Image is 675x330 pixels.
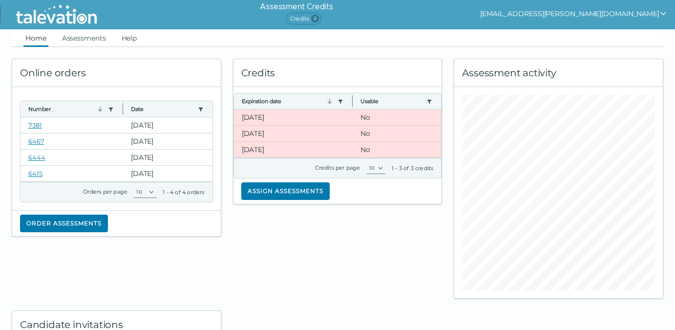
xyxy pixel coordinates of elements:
clr-dg-cell: No [353,110,441,125]
button: Expiration date [242,97,334,105]
clr-dg-cell: [DATE] [123,117,212,133]
button: Usable [360,97,422,105]
clr-dg-cell: [DATE] [123,133,212,149]
span: 0 [311,15,319,22]
a: 6467 [28,137,44,145]
span: Credits [286,13,321,24]
button: show user actions [480,8,667,20]
label: Credits per page [315,164,360,171]
a: Home [23,29,48,47]
button: Number [28,105,104,113]
a: 7381 [28,121,42,129]
label: Orders per page [83,188,127,195]
button: Date [131,105,194,113]
clr-dg-cell: [DATE] [234,110,353,125]
button: Column resize handle [349,90,356,111]
a: 6415 [28,170,42,177]
clr-dg-cell: [DATE] [234,142,353,157]
a: 6444 [28,154,45,161]
clr-dg-cell: No [353,142,441,157]
div: Assessment activity [454,59,663,87]
img: Talevation_Logo_Transparent_white.png [12,2,101,27]
div: Credits [233,59,442,87]
button: Order assessments [20,215,108,232]
button: Assign assessments [241,182,330,200]
div: Online orders [12,59,221,87]
h6: Assessment Credits [260,1,333,13]
div: 1 - 3 of 3 credits [392,164,434,172]
clr-dg-cell: [DATE] [123,150,212,165]
div: 1 - 4 of 4 orders [163,188,204,196]
clr-dg-cell: [DATE] [234,126,353,141]
clr-dg-cell: [DATE] [123,166,212,181]
button: Column resize handle [120,98,126,119]
a: Help [120,29,139,47]
clr-dg-cell: No [353,126,441,141]
a: Assessments [60,29,108,47]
